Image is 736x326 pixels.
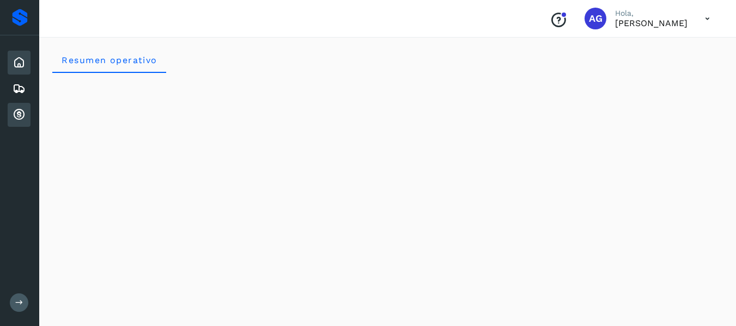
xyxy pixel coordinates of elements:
[8,51,31,75] div: Inicio
[8,103,31,127] div: Cuentas por cobrar
[615,18,688,28] p: ALFONSO García Flores
[615,9,688,18] p: Hola,
[61,55,157,65] span: Resumen operativo
[8,77,31,101] div: Embarques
